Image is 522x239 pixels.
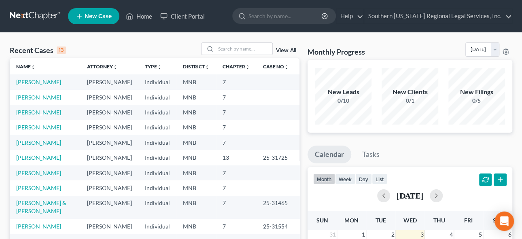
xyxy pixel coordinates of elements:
td: 7 [216,180,257,195]
td: MNB [176,165,216,180]
td: Individual [138,120,176,135]
td: 7 [216,135,257,150]
a: [PERSON_NAME] [16,169,61,176]
input: Search by name... [248,8,323,23]
a: [PERSON_NAME] [16,124,61,131]
td: 25-31554 [257,219,385,234]
td: MNB [176,105,216,120]
a: [PERSON_NAME] [16,94,61,101]
td: Individual [138,165,176,180]
a: Southern [US_STATE] Regional Legal Services, Inc. [364,9,512,23]
h3: Monthly Progress [308,47,365,57]
td: 7 [216,196,257,219]
div: 0/10 [315,97,371,105]
td: [PERSON_NAME] [81,150,138,165]
a: Districtunfold_more [183,63,210,70]
td: Individual [138,150,176,165]
div: New Leads [315,87,371,97]
td: [PERSON_NAME] [81,90,138,105]
a: [PERSON_NAME] [16,184,61,191]
td: 25-31725 [257,150,385,165]
span: Mon [344,217,359,224]
a: Home [122,9,156,23]
span: Wed [403,217,417,224]
span: Sat [492,217,503,224]
td: 25-31465 [257,196,385,219]
span: New Case [85,13,112,19]
td: 7 [216,165,257,180]
div: 0/5 [448,97,505,105]
div: New Clients [382,87,438,97]
button: list [372,173,387,184]
a: Client Portal [156,9,209,23]
td: [PERSON_NAME] [81,196,138,219]
a: Chapterunfold_more [223,63,250,70]
td: Individual [138,196,176,219]
td: [PERSON_NAME] [81,105,138,120]
div: 0/1 [382,97,438,105]
button: month [313,173,335,184]
i: unfold_more [284,65,289,70]
div: New Filings [448,87,505,97]
td: Individual [138,219,176,234]
a: Tasks [355,146,387,163]
a: Attorneyunfold_more [87,63,118,70]
button: week [335,173,355,184]
div: Open Intercom Messenger [494,212,514,231]
a: Nameunfold_more [16,63,36,70]
td: MNB [176,90,216,105]
td: 7 [216,219,257,234]
td: [PERSON_NAME] [81,74,138,89]
td: Individual [138,90,176,105]
div: 13 [57,47,66,54]
td: 13 [216,150,257,165]
a: [PERSON_NAME] [16,223,61,230]
span: Fri [464,217,473,224]
i: unfold_more [157,65,162,70]
input: Search by name... [216,43,272,55]
a: Case Nounfold_more [263,63,289,70]
td: Individual [138,105,176,120]
td: [PERSON_NAME] [81,165,138,180]
a: [PERSON_NAME] [16,109,61,116]
a: [PERSON_NAME] [16,78,61,85]
td: Individual [138,74,176,89]
a: [PERSON_NAME] [16,154,61,161]
div: Recent Cases [10,45,66,55]
td: 7 [216,90,257,105]
td: 7 [216,105,257,120]
td: [PERSON_NAME] [81,180,138,195]
td: MNB [176,180,216,195]
td: Individual [138,180,176,195]
td: MNB [176,74,216,89]
td: [PERSON_NAME] [81,135,138,150]
a: [PERSON_NAME] & [PERSON_NAME] [16,199,66,214]
td: 7 [216,120,257,135]
td: MNB [176,150,216,165]
a: View All [276,48,296,53]
td: 7 [216,74,257,89]
i: unfold_more [113,65,118,70]
td: MNB [176,196,216,219]
td: Individual [138,135,176,150]
td: [PERSON_NAME] [81,219,138,234]
i: unfold_more [205,65,210,70]
a: Typeunfold_more [145,63,162,70]
span: Thu [433,217,445,224]
span: Sun [316,217,328,224]
td: MNB [176,135,216,150]
span: Tue [376,217,386,224]
h2: [DATE] [397,191,423,200]
td: [PERSON_NAME] [81,120,138,135]
td: MNB [176,120,216,135]
i: unfold_more [31,65,36,70]
a: Help [336,9,363,23]
a: [PERSON_NAME] [16,139,61,146]
button: day [355,173,372,184]
td: MNB [176,219,216,234]
a: Calendar [308,146,351,163]
i: unfold_more [245,65,250,70]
